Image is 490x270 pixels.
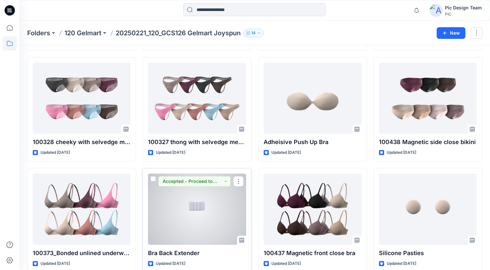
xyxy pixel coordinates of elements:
a: Silicone Pasties [379,174,477,245]
a: Adheisive Push Up Bra [264,62,361,134]
p: 100437 Magnetic front close bra [264,249,361,258]
p: Updated [DATE] [271,260,301,267]
p: 14 [251,29,256,37]
button: 14 [243,28,264,38]
a: 100438 Magnetic side close bikini [379,62,477,134]
p: 100438 Magnetic side close bikini [379,138,477,147]
p: Updated [DATE] [156,149,185,156]
p: Updated [DATE] [271,149,301,156]
a: 100437 Magnetic front close bra [264,174,361,245]
p: Updated [DATE] [387,149,416,156]
p: Adheisive Push Up Bra [264,138,361,147]
p: Updated [DATE] [156,260,185,267]
a: Bra Back Extender [148,174,246,245]
p: Bra Back Extender [148,249,246,258]
button: New [437,27,465,39]
a: 120 Gelmart [64,28,101,38]
div: Pic Design Team [445,4,482,12]
p: 100327 thong with selvedge mesh back [148,138,246,147]
p: Updated [DATE] [40,149,70,156]
p: 100373_Bonded unlined underwire bra_V01 [33,249,131,258]
a: 100327 thong with selvedge mesh back [148,62,246,134]
p: Updated [DATE] [387,260,416,267]
p: 20250221_120_GCS126 Gelmart Joyspun [116,28,241,38]
p: 100328 cheeky with selvedge mesh back V1 [33,138,131,147]
a: 100373_Bonded unlined underwire bra_V01 [33,174,131,245]
a: Folders [27,28,50,38]
p: Silicone Pasties [379,249,477,258]
p: Updated [DATE] [40,260,70,267]
div: PIC [445,12,482,17]
img: avatar [429,4,442,17]
a: 100328 cheeky with selvedge mesh back V1 [33,62,131,134]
